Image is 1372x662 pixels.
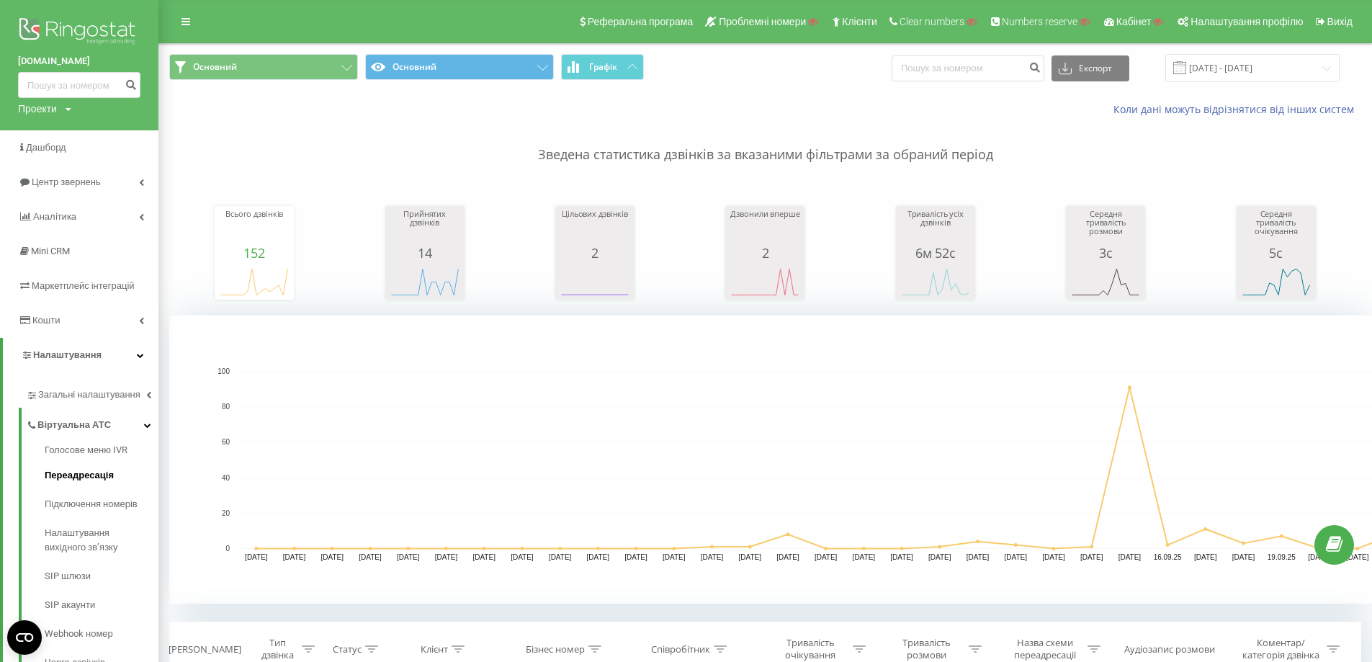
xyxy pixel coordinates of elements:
svg: A chart. [218,260,290,303]
span: Mini CRM [31,246,70,256]
svg: A chart. [900,260,972,303]
div: 152 [218,246,290,260]
text: [DATE] [701,553,724,561]
input: Пошук за номером [892,55,1044,81]
text: 19.09.25 [1268,553,1296,561]
text: [DATE] [283,553,306,561]
button: Основний [169,54,358,80]
div: Проекти [18,102,57,116]
span: Підключення номерів [45,497,138,511]
input: Пошук за номером [18,72,140,98]
button: Основний [365,54,554,80]
span: Налаштування [33,349,102,360]
div: Тип дзвінка [257,637,298,661]
div: Середня тривалість розмови [1070,210,1142,246]
img: Ringostat logo [18,14,140,50]
a: Переадресація [45,461,158,490]
text: 16.09.25 [1154,553,1182,561]
text: [DATE] [435,553,458,561]
svg: A chart. [1240,260,1312,303]
span: Налаштування профілю [1191,16,1303,27]
a: Підключення номерів [45,490,158,519]
text: 0 [225,545,230,553]
text: 20 [222,509,230,517]
div: Тривалість очікування [772,637,849,661]
text: [DATE] [1080,553,1103,561]
text: 100 [218,367,230,375]
div: Клієнт [421,643,448,656]
a: Загальні налаштування [26,377,158,408]
div: 2 [729,246,801,260]
div: 6м 52с [900,246,972,260]
text: 80 [222,403,230,411]
a: SIP шлюзи [45,562,158,591]
text: [DATE] [1118,553,1142,561]
a: Налаштування вихідного зв’язку [45,519,158,562]
span: Кабінет [1116,16,1152,27]
text: [DATE] [1042,553,1065,561]
div: 14 [389,246,461,260]
div: [PERSON_NAME] [169,643,241,656]
text: [DATE] [549,553,572,561]
span: Загальні налаштування [38,388,140,402]
span: Проблемні номери [719,16,806,27]
svg: A chart. [1070,260,1142,303]
span: Переадресація [45,468,114,483]
a: Налаштування [3,338,158,372]
div: Назва схеми переадресації [1007,637,1084,661]
span: SIP шлюзи [45,569,91,583]
text: [DATE] [776,553,799,561]
text: [DATE] [587,553,610,561]
div: Середня тривалість очікування [1240,210,1312,246]
text: [DATE] [663,553,686,561]
button: Open CMP widget [7,620,42,655]
button: Графік [561,54,644,80]
div: 3с [1070,246,1142,260]
span: SIP акаунти [45,598,95,612]
text: [DATE] [1194,553,1217,561]
div: 5с [1240,246,1312,260]
div: Тривалість розмови [888,637,965,661]
text: [DATE] [1346,553,1369,561]
span: Аналiтика [33,211,76,222]
div: Бізнес номер [526,643,585,656]
span: Numbers reserve [1002,16,1077,27]
span: Віртуальна АТС [37,418,111,432]
text: [DATE] [1232,553,1255,561]
text: [DATE] [738,553,761,561]
text: [DATE] [1004,553,1027,561]
span: Маркетплейс інтеграцій [32,280,135,291]
div: Коментар/категорія дзвінка [1239,637,1323,661]
a: Коли дані можуть відрізнятися вiд інших систем [1113,102,1361,116]
span: Клієнти [842,16,877,27]
div: Дзвонили вперше [729,210,801,246]
span: Кошти [32,315,60,326]
a: Webhook номер [45,619,158,648]
text: [DATE] [890,553,913,561]
text: [DATE] [624,553,647,561]
span: Центр звернень [32,176,101,187]
svg: A chart. [729,260,801,303]
text: 60 [222,439,230,447]
text: [DATE] [853,553,876,561]
svg: A chart. [559,260,631,303]
span: Реферальна програма [588,16,694,27]
span: Основний [193,61,237,73]
svg: A chart. [389,260,461,303]
div: Прийнятих дзвінків [389,210,461,246]
span: Вихід [1327,16,1353,27]
text: [DATE] [321,553,344,561]
text: [DATE] [1308,553,1331,561]
a: [DOMAIN_NAME] [18,54,140,68]
text: [DATE] [511,553,534,561]
a: SIP акаунти [45,591,158,619]
span: Дашборд [26,142,66,153]
button: Експорт [1052,55,1129,81]
text: [DATE] [359,553,382,561]
text: [DATE] [397,553,420,561]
